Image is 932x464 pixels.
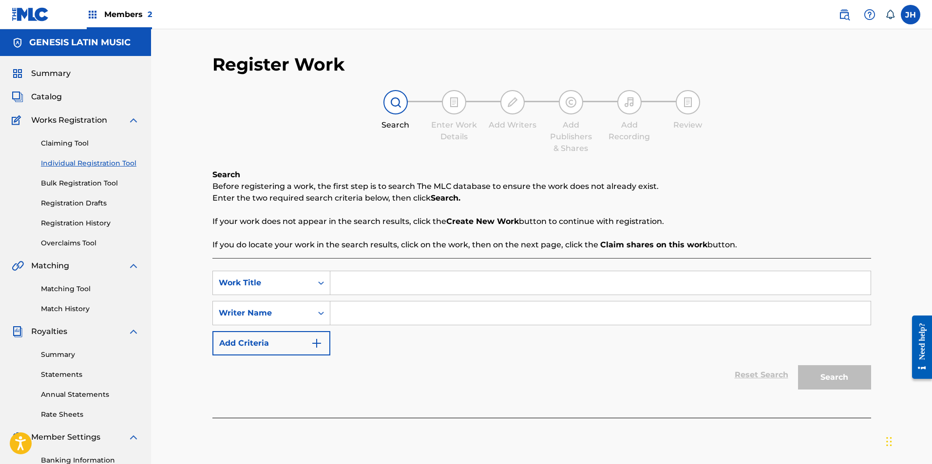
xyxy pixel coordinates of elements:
[624,96,635,108] img: step indicator icon for Add Recording
[212,54,345,75] h2: Register Work
[885,10,895,19] div: Notifications
[883,417,932,464] iframe: Chat Widget
[901,5,920,24] div: User Menu
[41,178,139,188] a: Bulk Registration Tool
[12,326,23,337] img: Royalties
[128,114,139,126] img: expand
[12,68,71,79] a: SummarySummary
[860,5,879,24] div: Help
[219,307,306,319] div: Writer Name
[87,9,98,20] img: Top Rightsholders
[565,96,577,108] img: step indicator icon for Add Publishers & Shares
[430,119,478,143] div: Enter Work Details
[31,114,107,126] span: Works Registration
[886,427,892,456] div: Arrastrar
[41,390,139,400] a: Annual Statements
[12,91,62,103] a: CatalogCatalog
[488,119,537,131] div: Add Writers
[31,431,100,443] span: Member Settings
[311,337,323,349] img: 9d2ae6d4665cec9f34b9.svg
[128,326,139,337] img: expand
[41,198,139,208] a: Registration Drafts
[212,216,871,227] p: If your work does not appear in the search results, click the button to continue with registration.
[148,10,152,19] span: 2
[41,409,139,420] a: Rate Sheets
[12,431,23,443] img: Member Settings
[41,238,139,248] a: Overclaims Tool
[212,170,240,179] b: Search
[212,331,330,355] button: Add Criteria
[41,218,139,228] a: Registration History
[128,431,139,443] img: expand
[104,9,152,20] span: Members
[883,417,932,464] div: Widget de chat
[212,271,871,394] form: Search Form
[12,260,24,272] img: Matching
[29,37,131,48] h5: GENESIS LATIN MUSIC
[212,181,871,192] p: Before registering a work, the first step is to search The MLC database to ensure the work does n...
[31,91,62,103] span: Catalog
[41,284,139,294] a: Matching Tool
[12,91,23,103] img: Catalog
[31,68,71,79] span: Summary
[507,96,518,108] img: step indicator icon for Add Writers
[41,350,139,360] a: Summary
[12,37,23,49] img: Accounts
[600,240,707,249] strong: Claim shares on this work
[664,119,712,131] div: Review
[12,7,49,21] img: MLC Logo
[547,119,595,154] div: Add Publishers & Shares
[212,192,871,204] p: Enter the two required search criteria below, then click
[448,96,460,108] img: step indicator icon for Enter Work Details
[219,277,306,289] div: Work Title
[390,96,401,108] img: step indicator icon for Search
[41,158,139,168] a: Individual Registration Tool
[12,114,24,126] img: Works Registration
[41,370,139,380] a: Statements
[605,119,654,143] div: Add Recording
[835,5,854,24] a: Public Search
[41,304,139,314] a: Match History
[31,326,67,337] span: Royalties
[431,193,460,203] strong: Search.
[838,9,850,20] img: search
[446,217,519,226] strong: Create New Work
[371,119,420,131] div: Search
[12,68,23,79] img: Summary
[128,260,139,272] img: expand
[212,239,871,251] p: If you do locate your work in the search results, click on the work, then on the next page, click...
[864,9,875,20] img: help
[682,96,694,108] img: step indicator icon for Review
[905,308,932,387] iframe: Resource Center
[31,260,69,272] span: Matching
[41,138,139,148] a: Claiming Tool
